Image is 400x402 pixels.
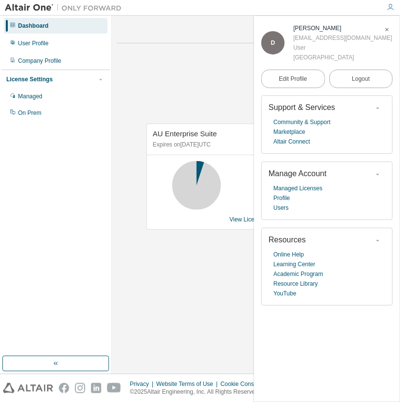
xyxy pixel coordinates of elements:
[273,137,310,146] a: Altair Connect
[273,279,318,289] a: Resource Library
[269,169,327,178] span: Manage Account
[273,193,290,203] a: Profile
[273,259,315,269] a: Learning Center
[153,129,217,138] span: AU Enterprise Suite
[130,380,156,388] div: Privacy
[269,236,306,244] span: Resources
[273,127,305,137] a: Marketplace
[273,183,323,193] a: Managed Licenses
[220,380,268,388] div: Cookie Consent
[91,383,101,393] img: linkedin.svg
[329,70,393,88] button: Logout
[3,383,53,393] img: altair_logo.svg
[269,103,335,111] span: Support & Services
[5,3,127,13] img: Altair One
[153,141,357,149] p: Expires on [DATE] UTC
[293,33,392,43] div: [EMAIL_ADDRESS][DOMAIN_NAME]
[352,74,370,84] span: Logout
[293,53,392,62] div: [GEOGRAPHIC_DATA]
[273,250,304,259] a: Online Help
[75,383,85,393] img: instagram.svg
[273,289,296,298] a: YouTube
[18,22,49,30] div: Dashboard
[107,383,121,393] img: youtube.svg
[293,43,392,53] div: User
[271,39,275,46] span: D
[273,203,289,213] a: Users
[273,117,330,127] a: Community & Support
[230,216,283,223] a: View License Usage
[293,23,392,33] div: Dianne Mae Gabutero
[261,70,325,88] a: Edit Profile
[18,109,41,117] div: On Prem
[6,75,53,83] div: License Settings
[59,383,69,393] img: facebook.svg
[130,388,268,396] p: © 2025 Altair Engineering, Inc. All Rights Reserved.
[279,75,307,83] span: Edit Profile
[273,269,323,279] a: Academic Program
[18,57,61,65] div: Company Profile
[156,380,220,388] div: Website Terms of Use
[18,39,49,47] div: User Profile
[18,92,42,100] div: Managed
